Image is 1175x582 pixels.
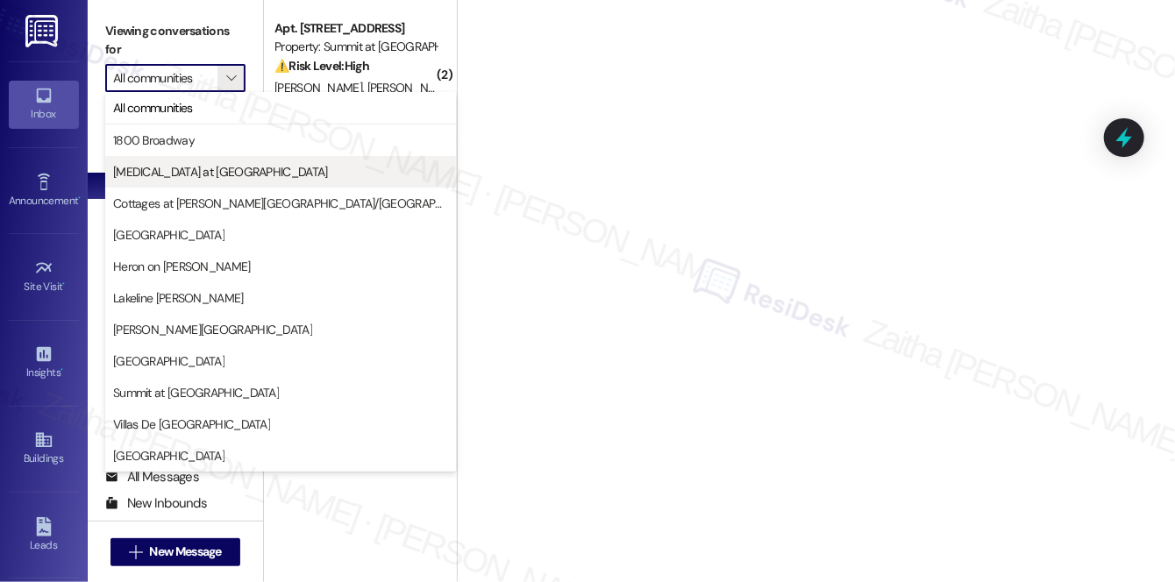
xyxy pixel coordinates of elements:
div: Property: Summit at [GEOGRAPHIC_DATA] [274,38,437,56]
span: New Message [150,543,222,561]
a: Site Visit • [9,253,79,301]
span: Cottages at [PERSON_NAME][GEOGRAPHIC_DATA]/[GEOGRAPHIC_DATA] [113,195,448,212]
div: Prospects [88,383,263,401]
a: Buildings [9,425,79,472]
span: • [78,192,81,204]
span: Villas De [GEOGRAPHIC_DATA] [113,415,270,433]
div: Prospects + Residents [88,118,263,137]
span: Summit at [GEOGRAPHIC_DATA] [113,384,279,401]
input: All communities [113,64,217,92]
span: [PERSON_NAME][GEOGRAPHIC_DATA] [113,321,312,338]
div: New Inbounds [105,494,207,513]
img: ResiDesk Logo [25,15,61,47]
span: Lakeline [PERSON_NAME] [113,289,244,307]
span: • [61,364,63,376]
span: All communities [113,99,193,117]
span: [MEDICAL_DATA] at [GEOGRAPHIC_DATA] [113,163,328,181]
a: Insights • [9,339,79,387]
span: [GEOGRAPHIC_DATA] [113,447,224,465]
span: [PERSON_NAME] [367,80,455,96]
span: • [63,278,66,290]
div: Apt. [STREET_ADDRESS] [274,19,437,38]
button: New Message [110,538,240,566]
div: All Messages [105,468,199,486]
a: Inbox [9,81,79,128]
strong: ⚠️ Risk Level: High [274,58,369,74]
i:  [129,545,142,559]
i:  [226,71,236,85]
span: [PERSON_NAME] [274,80,367,96]
span: 1800 Broadway [113,131,195,149]
span: [GEOGRAPHIC_DATA] [113,226,224,244]
span: Heron on [PERSON_NAME] [113,258,251,275]
span: [GEOGRAPHIC_DATA] [113,352,224,370]
label: Viewing conversations for [105,18,246,64]
a: Leads [9,512,79,559]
